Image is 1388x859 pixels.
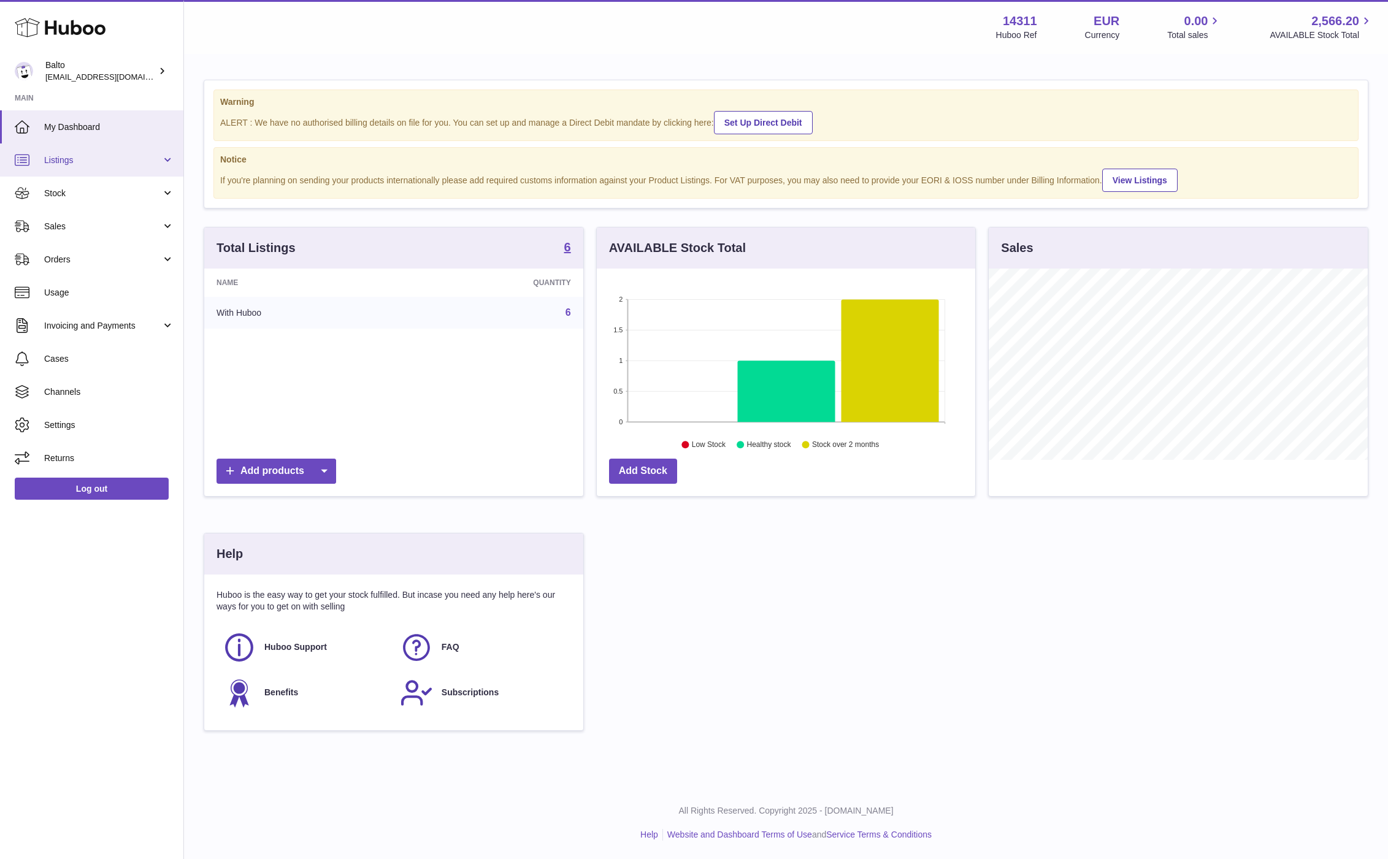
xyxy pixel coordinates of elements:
a: 2,566.20 AVAILABLE Stock Total [1270,13,1373,41]
span: Sales [44,221,161,232]
span: 2,566.20 [1311,13,1359,29]
td: With Huboo [204,297,404,329]
span: Total sales [1167,29,1222,41]
a: Website and Dashboard Terms of Use [667,830,812,839]
a: Add Stock [609,459,677,484]
a: 6 [566,307,571,318]
text: Healthy stock [746,441,791,449]
span: Huboo Support [264,641,327,653]
span: Usage [44,287,174,299]
a: Benefits [223,676,388,709]
text: 1 [619,357,623,364]
span: 0.00 [1184,13,1208,29]
li: and [663,829,932,841]
div: Balto [45,59,156,83]
a: 6 [564,241,571,256]
a: Log out [15,478,169,500]
a: Subscriptions [400,676,565,709]
text: Low Stock [692,441,726,449]
span: Invoicing and Payments [44,320,161,332]
span: FAQ [442,641,459,653]
span: Subscriptions [442,687,499,698]
th: Name [204,269,404,297]
span: Stock [44,188,161,199]
a: FAQ [400,631,565,664]
p: All Rights Reserved. Copyright 2025 - [DOMAIN_NAME] [194,805,1378,817]
text: 0 [619,418,623,426]
a: Service Terms & Conditions [826,830,932,839]
a: Set Up Direct Debit [714,111,813,134]
p: Huboo is the easy way to get your stock fulfilled. But incase you need any help here's our ways f... [217,589,571,613]
a: Help [640,830,658,839]
span: [EMAIL_ADDRESS][DOMAIN_NAME] [45,72,180,82]
span: Orders [44,254,161,265]
span: AVAILABLE Stock Total [1270,29,1373,41]
div: If you're planning on sending your products internationally please add required customs informati... [220,167,1352,192]
a: View Listings [1102,169,1178,192]
span: Channels [44,386,174,398]
th: Quantity [404,269,583,297]
span: Returns [44,452,174,464]
a: Add products [217,459,336,484]
strong: EUR [1094,13,1119,29]
strong: Notice [220,154,1352,166]
span: Settings [44,419,174,431]
a: 0.00 Total sales [1167,13,1222,41]
span: My Dashboard [44,121,174,133]
div: ALERT : We have no authorised billing details on file for you. You can set up and manage a Direct... [220,109,1352,134]
text: Stock over 2 months [812,441,879,449]
text: 0.5 [613,388,623,395]
strong: 14311 [1003,13,1037,29]
span: Benefits [264,687,298,698]
span: Cases [44,353,174,365]
img: calexander@softion.consulting [15,62,33,80]
h3: Help [217,546,243,562]
div: Huboo Ref [996,29,1037,41]
h3: Total Listings [217,240,296,256]
a: Huboo Support [223,631,388,664]
h3: Sales [1001,240,1033,256]
text: 2 [619,296,623,303]
h3: AVAILABLE Stock Total [609,240,746,256]
text: 1.5 [613,326,623,334]
strong: 6 [564,241,571,253]
div: Currency [1085,29,1120,41]
strong: Warning [220,96,1352,108]
span: Listings [44,155,161,166]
